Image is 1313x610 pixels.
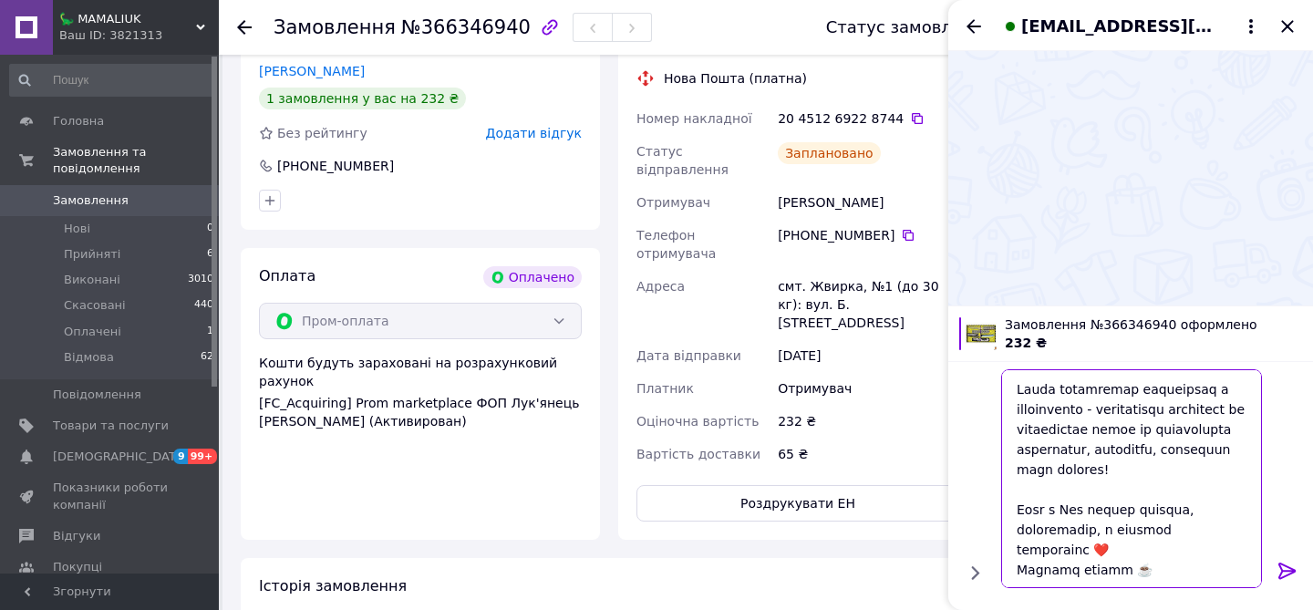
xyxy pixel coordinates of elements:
span: 6 [207,246,213,263]
span: Дата відправки [636,348,741,363]
input: Пошук [9,64,215,97]
span: Нові [64,221,90,237]
span: 62 [201,349,213,366]
div: [PERSON_NAME] [774,186,963,219]
span: Відмова [64,349,114,366]
span: Замовлення [53,192,129,209]
span: Оціночна вартість [636,414,759,429]
button: Назад [963,16,985,37]
span: Повідомлення [53,387,141,403]
span: 🦕 MAMALIUK [59,11,196,27]
span: Історія замовлення [259,577,407,594]
span: 99+ [188,449,218,464]
span: Статус відправлення [636,144,729,177]
span: Замовлення [274,16,396,38]
div: Оплачено [483,266,582,288]
span: [DEMOGRAPHIC_DATA] [53,449,188,465]
div: Повернутися назад [237,18,252,36]
div: [PHONE_NUMBER] [275,157,396,175]
div: [FC_Acquiring] Prom marketplace ФОП Лук'янець [PERSON_NAME] (Активирован) [259,394,582,430]
span: Платник [636,381,694,396]
span: Головна [53,113,104,129]
button: Закрити [1277,16,1298,37]
div: Нова Пошта (платна) [659,69,812,88]
span: Отримувач [636,195,710,210]
span: Скасовані [64,297,126,314]
span: Замовлення та повідомлення [53,144,219,177]
div: 232 ₴ [774,405,963,438]
span: 232 ₴ [1005,336,1047,350]
span: Оплачені [64,324,121,340]
div: Статус замовлення [826,18,994,36]
div: Ваш ID: 3821313 [59,27,219,44]
span: №366346940 [401,16,531,38]
span: 9 [173,449,188,464]
span: Телефон отримувача [636,228,716,261]
div: 1 замовлення у вас на 232 ₴ [259,88,466,109]
button: [EMAIL_ADDRESS][DOMAIN_NAME] [999,15,1262,38]
span: 0 [207,221,213,237]
span: Без рейтингу [277,126,367,140]
div: [PHONE_NUMBER] [778,226,959,244]
div: смт. Жвирка, №1 (до 30 кг): вул. Б. [STREET_ADDRESS] [774,270,963,339]
button: Роздрукувати ЕН [636,485,959,522]
div: 20 4512 6922 8744 [778,109,959,128]
span: Прийняті [64,246,120,263]
span: Товари та послуги [53,418,169,434]
span: Оплата [259,267,315,284]
span: Замовлення №366346940 оформлено [1005,315,1302,334]
span: Адреса [636,279,685,294]
a: [PERSON_NAME] [259,64,365,78]
span: [EMAIL_ADDRESS][DOMAIN_NAME] [1021,15,1225,38]
button: Показати кнопки [963,561,987,584]
span: Додати відгук [486,126,582,140]
div: [DATE] [774,339,963,372]
span: 440 [194,297,213,314]
span: Показники роботи компанії [53,480,169,512]
span: Номер накладної [636,111,752,126]
span: 1 [207,324,213,340]
textarea: Loremi, dolors ametc 🇺🇦 Adipisc Eli se doeiusmodt №362531610 (5 in. ut labo 031 etd.) m aliqua en... [1001,369,1262,588]
span: Виконані [64,272,120,288]
div: 65 ₴ [774,438,963,470]
span: Відгуки [53,528,100,544]
span: 3010 [188,272,213,288]
div: Кошти будуть зараховані на розрахунковий рахунок [259,354,582,430]
div: Заплановано [778,142,881,164]
img: 6695821376_w100_h100_nabor-suvenirnyh-nozhej.jpg [965,317,998,350]
div: Отримувач [774,372,963,405]
span: Вартість доставки [636,447,760,461]
span: Покупці [53,559,102,575]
